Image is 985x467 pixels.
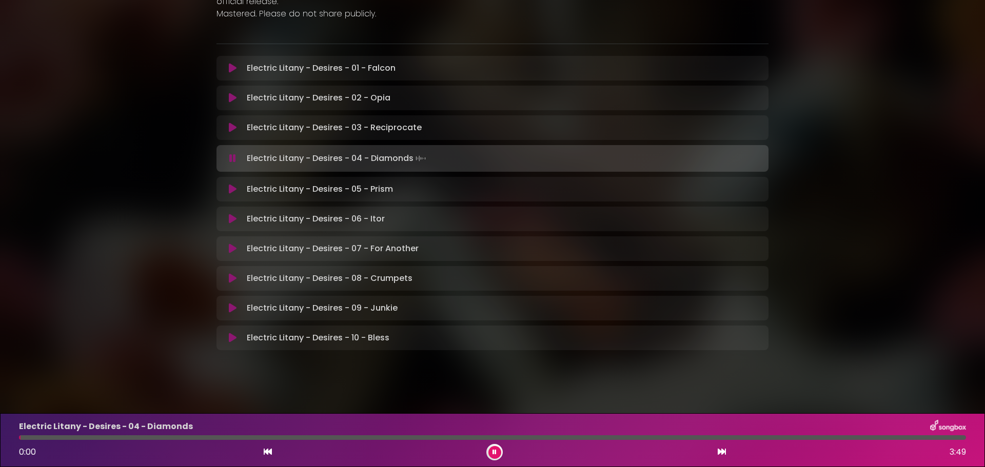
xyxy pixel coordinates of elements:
p: Electric Litany - Desires - 02 - Opia [247,92,390,104]
img: waveform4.gif [413,151,428,166]
p: Electric Litany - Desires - 03 - Reciprocate [247,121,422,134]
p: Electric Litany - Desires - 01 - Falcon [247,62,396,74]
p: Electric Litany - Desires - 08 - Crumpets [247,272,412,285]
p: Electric Litany - Desires - 05 - Prism [247,183,393,195]
p: Electric Litany - Desires - 10 - Bless [247,332,389,344]
p: Electric Litany - Desires - 09 - Junkie [247,302,398,314]
p: Electric Litany - Desires - 04 - Diamonds [247,151,428,166]
p: Electric Litany - Desires - 06 - Itor [247,213,385,225]
p: Electric Litany - Desires - 07 - For Another [247,242,419,255]
p: Mastered. Please do not share publicly. [216,8,769,20]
